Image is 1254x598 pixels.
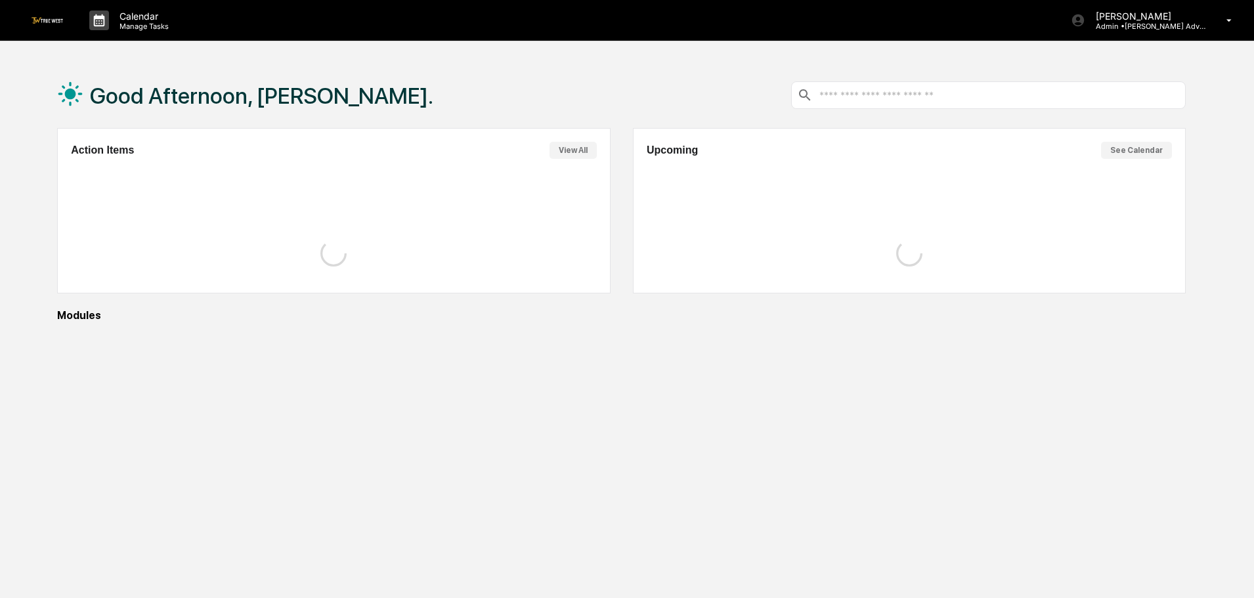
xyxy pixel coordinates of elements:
p: [PERSON_NAME] [1085,11,1207,22]
img: logo [32,17,63,23]
p: Admin • [PERSON_NAME] Advisory Group [1085,22,1207,31]
div: Modules [57,309,1186,322]
h2: Action Items [71,144,134,156]
h2: Upcoming [647,144,698,156]
h1: Good Afternoon, [PERSON_NAME]. [90,83,433,109]
p: Manage Tasks [109,22,175,31]
button: See Calendar [1101,142,1172,159]
button: View All [550,142,597,159]
p: Calendar [109,11,175,22]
